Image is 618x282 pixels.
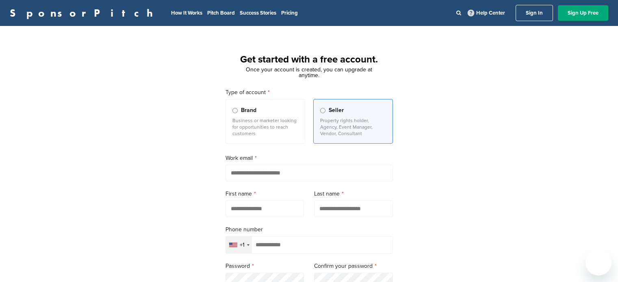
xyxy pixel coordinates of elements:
[314,262,393,271] label: Confirm your password
[232,117,298,137] p: Business or marketer looking for opportunities to reach customers
[585,250,611,276] iframe: Bouton de lancement de la fenêtre de messagerie
[10,8,158,18] a: SponsorPitch
[466,8,507,18] a: Help Center
[558,5,608,21] a: Sign Up Free
[246,66,372,79] span: Once your account is created, you can upgrade at anytime.
[216,52,403,67] h1: Get started with a free account.
[240,242,245,248] div: +1
[240,10,276,16] a: Success Stories
[207,10,235,16] a: Pitch Board
[171,10,202,16] a: How It Works
[241,106,256,115] span: Brand
[320,117,386,137] p: Property rights holder, Agency, Event Manager, Vendor, Consultant
[320,108,325,113] input: Seller Property rights holder, Agency, Event Manager, Vendor, Consultant
[314,189,393,198] label: Last name
[226,154,393,163] label: Work email
[226,189,304,198] label: First name
[226,237,252,253] div: Selected country
[281,10,298,16] a: Pricing
[232,108,238,113] input: Brand Business or marketer looking for opportunities to reach customers
[516,5,553,21] a: Sign In
[329,106,344,115] span: Seller
[226,88,393,97] label: Type of account
[226,262,304,271] label: Password
[226,225,393,234] label: Phone number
